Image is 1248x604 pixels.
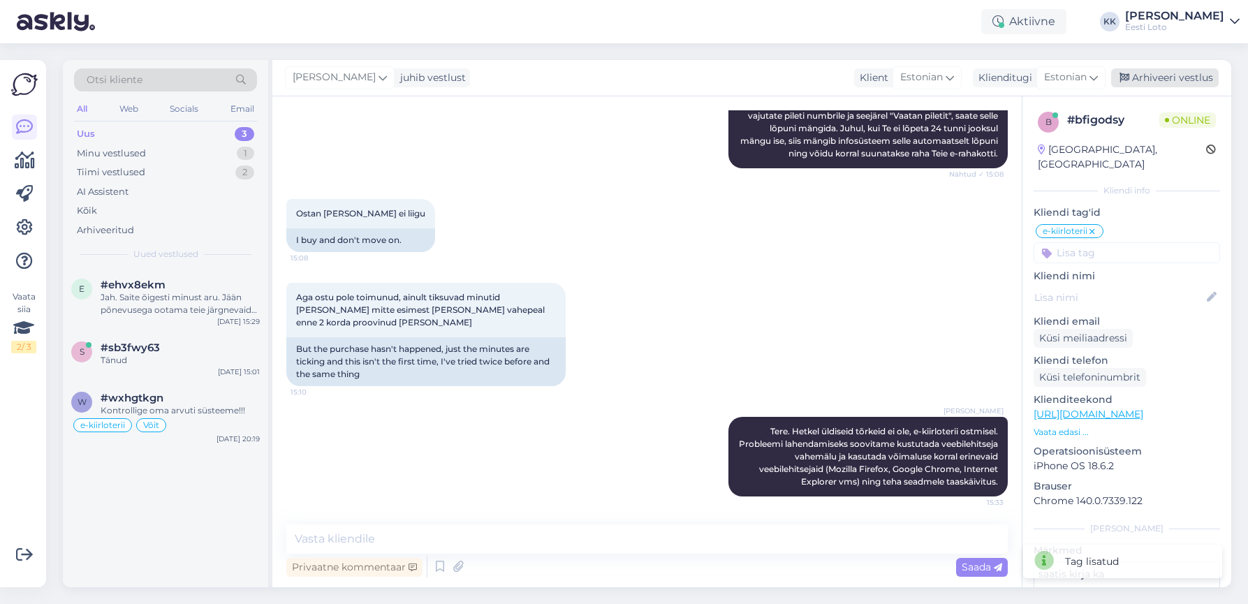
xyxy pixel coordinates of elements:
span: 15:08 [291,253,343,263]
span: b [1045,117,1052,127]
div: Kõik [77,204,97,218]
div: Küsi meiliaadressi [1034,329,1133,348]
input: Lisa tag [1034,242,1220,263]
p: iPhone OS 18.6.2 [1034,459,1220,473]
p: Brauser [1034,479,1220,494]
div: juhib vestlust [395,71,466,85]
div: [DATE] 15:29 [217,316,260,327]
span: Online [1159,112,1216,128]
div: Tag lisatud [1065,554,1119,569]
div: AI Assistent [77,185,129,199]
p: Vaata edasi ... [1034,426,1220,439]
p: Kliendi nimi [1034,269,1220,283]
a: [URL][DOMAIN_NAME] [1034,408,1143,420]
div: Vaata siia [11,290,36,353]
span: #sb3fwy63 [101,341,160,354]
img: Askly Logo [11,71,38,98]
span: Estonian [1044,70,1087,85]
input: Lisa nimi [1034,290,1204,305]
span: e-kiirloterii [80,421,125,429]
div: Kontrollige oma arvuti süsteeme!!! [101,404,260,417]
div: 2 [235,165,254,179]
span: Estonian [900,70,943,85]
div: Klient [854,71,888,85]
span: 15:33 [951,497,1004,508]
span: Nähtud ✓ 15:08 [949,169,1004,179]
div: All [74,100,90,118]
span: Võit [143,421,159,429]
p: Chrome 140.0.7339.122 [1034,494,1220,508]
p: Kliendi email [1034,314,1220,329]
div: [PERSON_NAME] [1125,10,1224,22]
div: Aktiivne [981,9,1066,34]
p: Kliendi tag'id [1034,205,1220,220]
span: #wxhgtkgn [101,392,163,404]
span: Uued vestlused [133,248,198,260]
div: But the purchase hasn't happened, just the minutes are ticking and this isn't the first time, I'v... [286,337,566,386]
div: Tiimi vestlused [77,165,145,179]
div: Kliendi info [1034,184,1220,197]
div: Web [117,100,141,118]
div: KK [1100,12,1119,31]
p: Klienditeekond [1034,392,1220,407]
div: # bfigodsy [1067,112,1159,128]
div: [GEOGRAPHIC_DATA], [GEOGRAPHIC_DATA] [1038,142,1206,172]
div: Socials [167,100,201,118]
span: Tere. Hetkel üldiseid tõrkeid ei ole, e-kiirloterii ostmisel. Probleemi lahendamiseks soovitame k... [739,426,1000,487]
div: Email [228,100,257,118]
div: Arhiveeri vestlus [1111,68,1219,87]
div: Minu vestlused [77,147,146,161]
div: Küsi telefoninumbrit [1034,368,1146,387]
span: Otsi kliente [87,73,142,87]
div: Jah. Saite õigesti minust aru. Jään põnevusega ootama teie järgnevaid toiminguid. [101,291,260,316]
div: Eesti Loto [1125,22,1224,33]
span: e-kiirloterii [1043,227,1087,235]
span: [PERSON_NAME] [944,406,1004,416]
div: 2 / 3 [11,341,36,353]
span: s [80,346,85,357]
div: [PERSON_NAME] [1034,522,1220,535]
span: Ostan [PERSON_NAME] ei liigu [296,208,425,219]
p: Operatsioonisüsteem [1034,444,1220,459]
div: [DATE] 20:19 [216,434,260,444]
div: Tänud [101,354,260,367]
span: Saada [962,561,1002,573]
div: [DATE] 15:01 [218,367,260,377]
p: Kliendi telefon [1034,353,1220,368]
div: Klienditugi [973,71,1032,85]
div: 3 [235,127,254,141]
span: Aga ostu pole toimunud, ainult tiksuvad minutid [PERSON_NAME] mitte esimest [PERSON_NAME] vahepea... [296,292,547,327]
div: Privaatne kommentaar [286,558,423,577]
span: w [78,397,87,407]
div: Arhiveeritud [77,223,134,237]
span: [PERSON_NAME] [293,70,376,85]
span: 15:10 [291,387,343,397]
span: #ehvx8ekm [101,279,166,291]
span: e [79,283,85,294]
div: I buy and don't move on. [286,228,435,252]
div: 1 [237,147,254,161]
div: Uus [77,127,95,141]
a: [PERSON_NAME]Eesti Loto [1125,10,1240,33]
